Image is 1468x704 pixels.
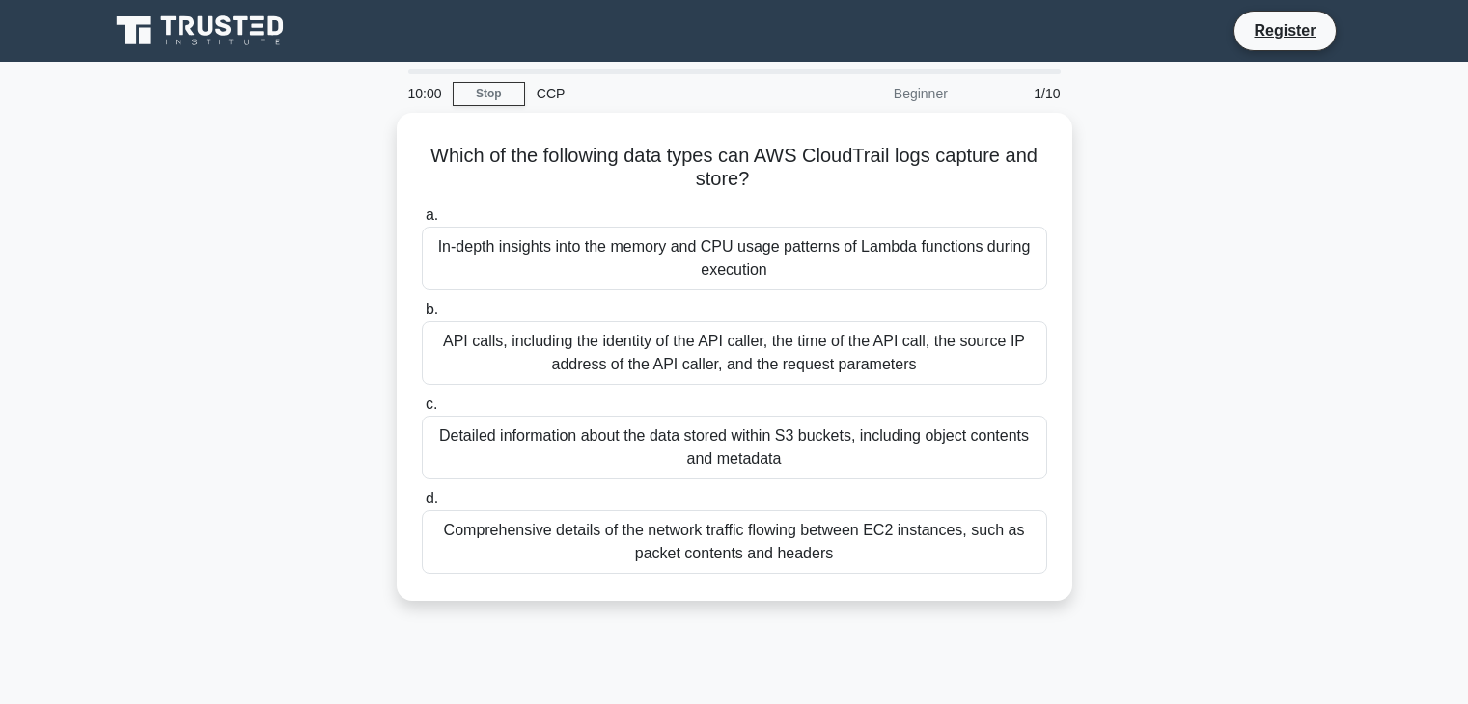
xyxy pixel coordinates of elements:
[959,74,1072,113] div: 1/10
[790,74,959,113] div: Beginner
[1242,18,1327,42] a: Register
[422,321,1047,385] div: API calls, including the identity of the API caller, the time of the API call, the source IP addr...
[426,490,438,506] span: d.
[426,395,437,412] span: c.
[422,227,1047,290] div: In-depth insights into the memory and CPU usage patterns of Lambda functions during execution
[420,144,1049,192] h5: Which of the following data types can AWS CloudTrail logs capture and store?
[426,301,438,317] span: b.
[397,74,453,113] div: 10:00
[422,510,1047,574] div: Comprehensive details of the network traffic flowing between EC2 instances, such as packet conten...
[422,416,1047,479] div: Detailed information about the data stored within S3 buckets, including object contents and metadata
[453,82,525,106] a: Stop
[426,206,438,223] span: a.
[525,74,790,113] div: CCP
